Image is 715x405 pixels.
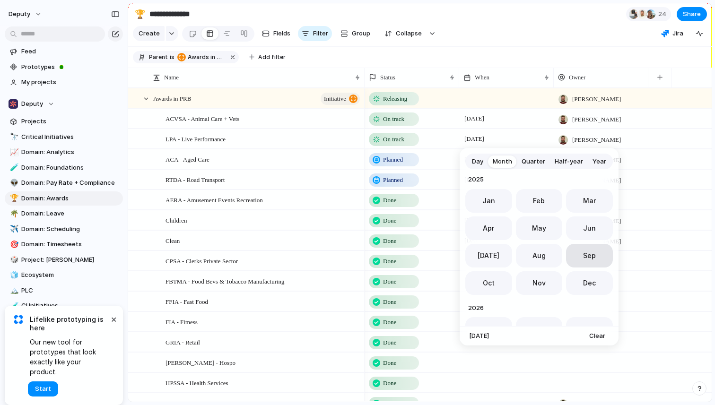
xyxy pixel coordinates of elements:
[465,302,613,314] span: 2026
[465,271,512,295] button: Oct
[533,324,545,334] span: Feb
[472,157,483,166] span: Day
[583,196,596,206] span: Mar
[533,196,545,206] span: Feb
[482,324,495,334] span: Jan
[566,244,613,267] button: Sep
[478,250,499,260] span: [DATE]
[465,244,512,267] button: [DATE]
[566,216,613,240] button: Jun
[555,157,583,166] span: Half-year
[493,157,512,166] span: Month
[483,223,494,233] span: Apr
[465,174,613,185] span: 2025
[583,250,596,260] span: Sep
[465,317,512,341] button: Jan
[467,154,488,169] button: Day
[469,331,489,341] span: [DATE]
[488,154,517,169] button: Month
[465,189,512,213] button: Jan
[583,278,596,288] span: Dec
[583,223,596,233] span: Jun
[517,154,550,169] button: Quarter
[532,250,546,260] span: Aug
[482,196,495,206] span: Jan
[516,244,563,267] button: Aug
[566,271,613,295] button: Dec
[585,329,609,343] button: Clear
[593,157,606,166] span: Year
[522,157,545,166] span: Quarter
[465,216,512,240] button: Apr
[516,216,563,240] button: May
[550,154,588,169] button: Half-year
[566,189,613,213] button: Mar
[483,278,495,288] span: Oct
[532,278,546,288] span: Nov
[516,271,563,295] button: Nov
[566,317,613,341] button: Mar
[583,324,596,334] span: Mar
[516,317,563,341] button: Feb
[589,331,605,341] span: Clear
[532,223,546,233] span: May
[516,189,563,213] button: Feb
[588,154,611,169] button: Year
